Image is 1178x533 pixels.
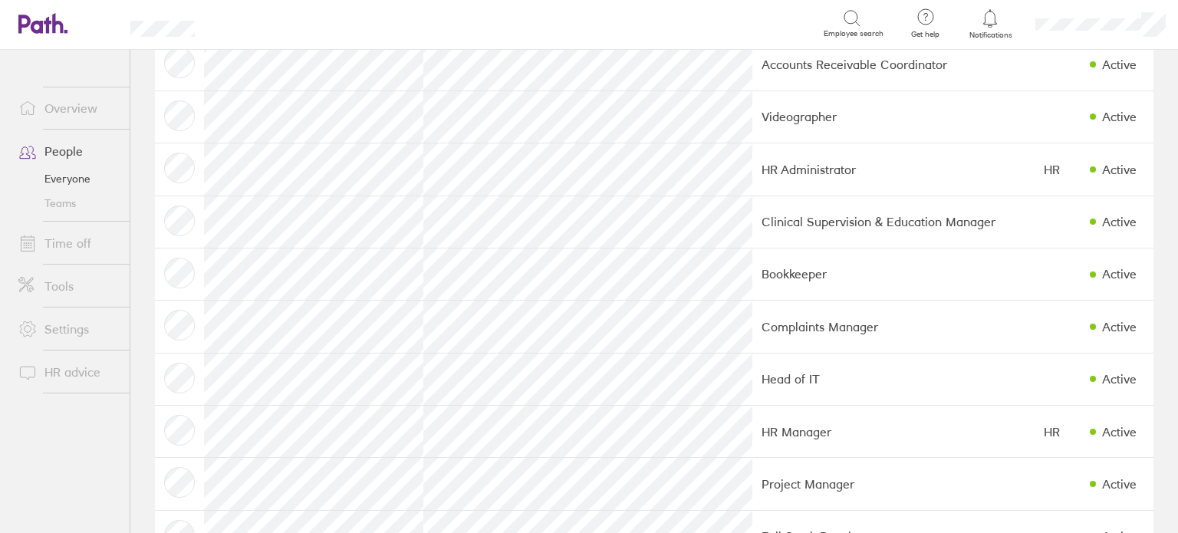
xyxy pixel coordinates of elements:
[1102,372,1137,386] div: Active
[6,228,130,258] a: Time off
[1102,320,1137,334] div: Active
[966,31,1015,40] span: Notifications
[1035,406,1080,458] td: HR
[6,93,130,123] a: Overview
[752,248,1035,300] td: Bookkeeper
[752,406,1035,458] td: HR Manager
[1102,163,1137,176] div: Active
[1035,143,1080,196] td: HR
[6,136,130,166] a: People
[1102,58,1137,71] div: Active
[1102,477,1137,491] div: Active
[752,38,1035,90] td: Accounts Receivable Coordinator
[236,16,275,30] div: Search
[752,353,1035,405] td: Head of IT
[966,8,1015,40] a: Notifications
[6,314,130,344] a: Settings
[824,29,883,38] span: Employee search
[752,458,1035,510] td: Project Manager
[6,357,130,387] a: HR advice
[752,90,1035,143] td: Videographer
[752,301,1035,353] td: Complaints Manager
[6,191,130,216] a: Teams
[752,143,1035,196] td: HR Administrator
[1102,110,1137,123] div: Active
[6,166,130,191] a: Everyone
[900,30,950,39] span: Get help
[1102,267,1137,281] div: Active
[1102,215,1137,229] div: Active
[752,196,1035,248] td: Clinical Supervision & Education Manager
[6,271,130,301] a: Tools
[1102,425,1137,439] div: Active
